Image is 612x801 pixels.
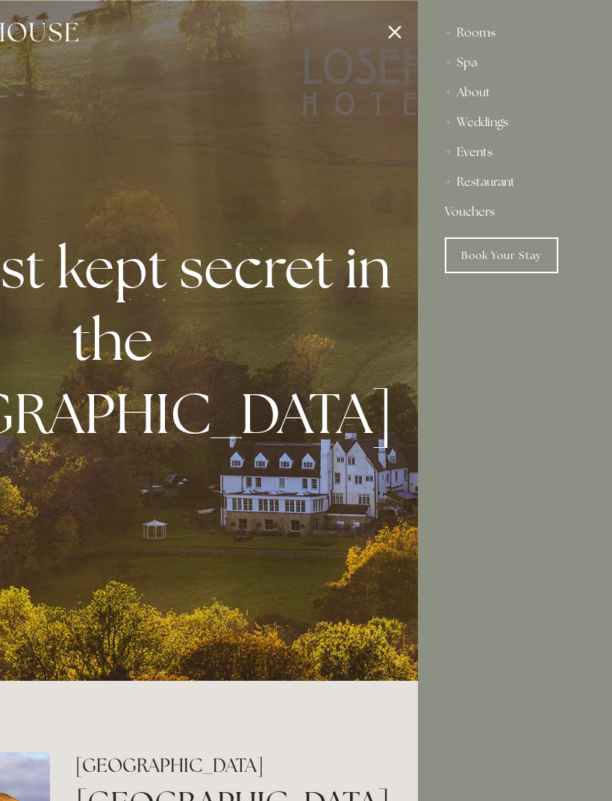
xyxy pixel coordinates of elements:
[445,167,585,197] div: Restaurant
[445,78,585,107] div: About
[445,197,585,227] a: Vouchers
[445,107,585,137] div: Weddings
[445,48,585,78] div: Spa
[445,237,558,273] a: Book Your Stay
[445,18,585,48] div: Rooms
[445,137,585,167] div: Events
